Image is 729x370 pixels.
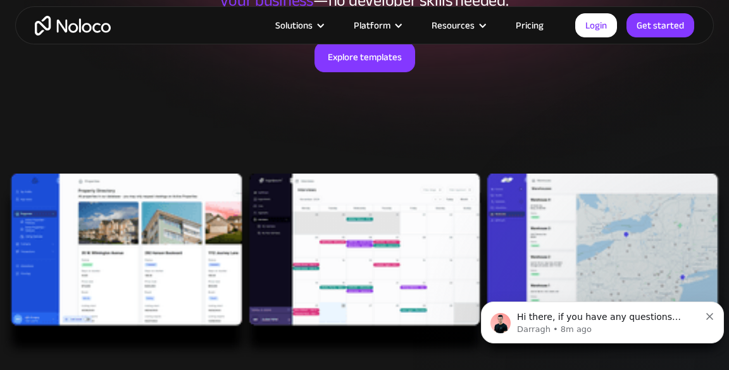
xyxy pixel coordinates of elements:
a: home [35,16,111,35]
a: Login [575,13,617,37]
div: Resources [432,17,475,34]
div: Resources [416,17,500,34]
a: Pricing [500,17,559,34]
div: Platform [338,17,416,34]
iframe: Intercom notifications message [476,275,729,364]
div: Solutions [259,17,338,34]
div: Solutions [275,17,313,34]
a: Explore templates [315,42,415,72]
a: Get started [626,13,694,37]
div: Platform [354,17,390,34]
